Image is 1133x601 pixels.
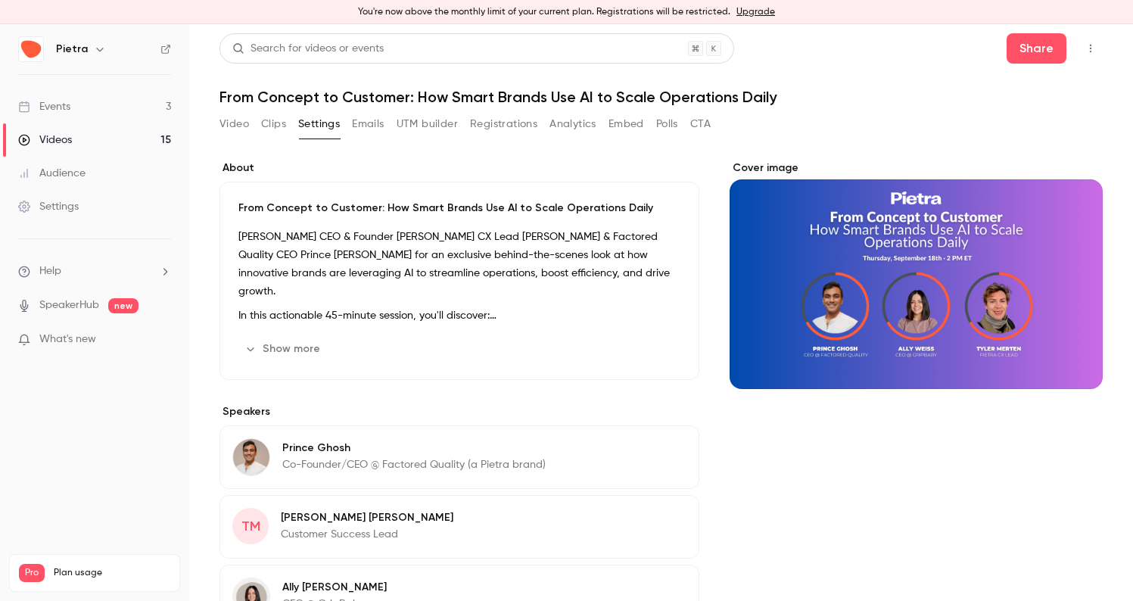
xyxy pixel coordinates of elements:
[609,112,644,136] button: Embed
[233,439,269,475] img: Prince Ghosh
[730,160,1103,389] section: Cover image
[470,112,537,136] button: Registrations
[1007,33,1066,64] button: Share
[18,263,171,279] li: help-dropdown-opener
[19,37,43,61] img: Pietra
[238,201,680,216] p: From Concept to Customer: How Smart Brands Use AI to Scale Operations Daily
[56,42,88,57] h6: Pietra
[282,580,387,595] p: Ally [PERSON_NAME]
[1079,36,1103,61] button: Top Bar Actions
[39,332,96,347] span: What's new
[298,112,340,136] button: Settings
[39,263,61,279] span: Help
[397,112,458,136] button: UTM builder
[730,160,1103,176] label: Cover image
[219,495,699,559] div: TM[PERSON_NAME] [PERSON_NAME]Customer Success Lead
[232,41,384,57] div: Search for videos or events
[219,112,249,136] button: Video
[238,307,680,325] p: In this actionable 45-minute session, you'll discover:
[656,112,678,136] button: Polls
[219,404,699,419] label: Speakers
[549,112,596,136] button: Analytics
[39,297,99,313] a: SpeakerHub
[241,516,260,537] span: TM
[219,425,699,489] div: Prince GhoshPrince GhoshCo-Founder/CEO @ Factored Quality (a Pietra brand)
[352,112,384,136] button: Emails
[736,6,775,18] a: Upgrade
[18,99,70,114] div: Events
[108,298,139,313] span: new
[54,567,170,579] span: Plan usage
[219,88,1103,106] h1: From Concept to Customer: How Smart Brands Use AI to Scale Operations Daily
[18,132,72,148] div: Videos
[238,337,329,361] button: Show more
[281,510,453,525] p: [PERSON_NAME] [PERSON_NAME]
[238,228,680,300] p: [PERSON_NAME] CEO & Founder [PERSON_NAME] CX Lead [PERSON_NAME] & Factored Quality CEO Prince [PE...
[281,527,453,542] p: Customer Success Lead
[19,564,45,582] span: Pro
[18,199,79,214] div: Settings
[219,160,699,176] label: About
[153,333,171,347] iframe: Noticeable Trigger
[282,441,546,456] p: Prince Ghosh
[690,112,711,136] button: CTA
[18,166,86,181] div: Audience
[261,112,286,136] button: Clips
[282,457,546,472] p: Co-Founder/CEO @ Factored Quality (a Pietra brand)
